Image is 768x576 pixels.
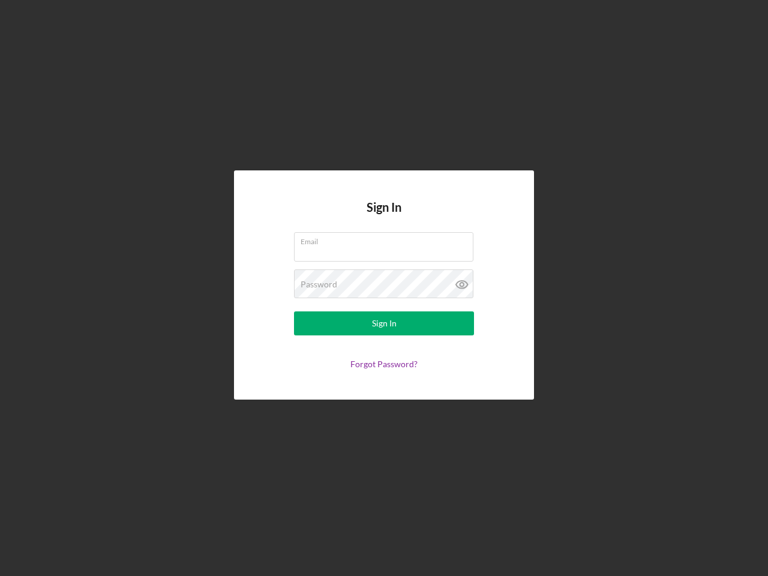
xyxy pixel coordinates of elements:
h4: Sign In [367,200,401,232]
div: Sign In [372,311,397,335]
a: Forgot Password? [350,359,418,369]
label: Password [301,280,337,289]
label: Email [301,233,473,246]
button: Sign In [294,311,474,335]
